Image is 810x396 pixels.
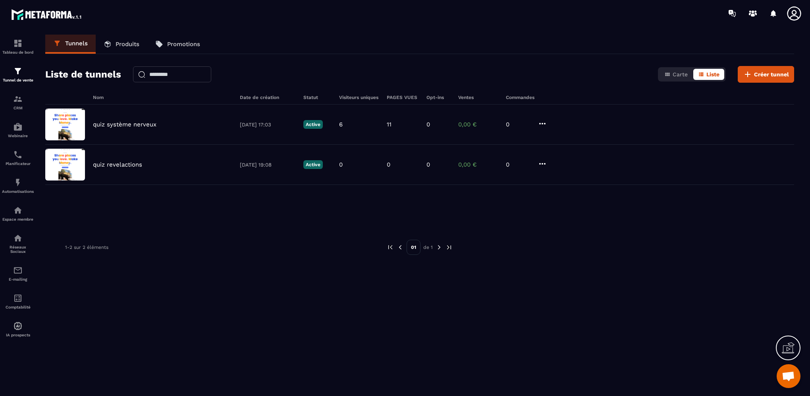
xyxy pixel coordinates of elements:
p: Comptabilité [2,305,34,309]
a: automationsautomationsWebinaire [2,116,34,144]
p: [DATE] 19:08 [240,162,295,168]
img: social-network [13,233,23,243]
a: formationformationTunnel de vente [2,60,34,88]
a: Produits [96,35,147,54]
h6: Commandes [506,95,534,100]
button: Carte [660,69,692,80]
p: quiz système nerveux [93,121,156,128]
a: Tunnels [45,35,96,54]
h6: Statut [303,95,331,100]
img: formation [13,39,23,48]
a: formationformationTableau de bord [2,33,34,60]
img: image [45,109,85,140]
img: logo [11,7,83,21]
p: Planificateur [2,161,34,166]
a: emailemailE-mailing [2,260,34,287]
p: Active [303,160,323,169]
p: de 1 [423,244,433,250]
img: image [45,149,85,181]
p: IA prospects [2,333,34,337]
p: Promotions [167,41,200,48]
a: automationsautomationsEspace membre [2,200,34,227]
img: automations [13,206,23,215]
p: Active [303,120,323,129]
img: prev [387,244,394,251]
button: Liste [693,69,724,80]
p: [DATE] 17:03 [240,122,295,128]
h6: PAGES VUES [387,95,418,100]
p: Automatisations [2,189,34,194]
p: 0 [387,161,390,168]
p: 0,00 € [458,121,498,128]
p: 11 [387,121,391,128]
p: 1-2 sur 2 éléments [65,245,108,250]
h6: Date de création [240,95,295,100]
img: automations [13,178,23,187]
p: 01 [407,240,420,255]
p: 0 [506,121,530,128]
img: automations [13,321,23,331]
a: accountantaccountantComptabilité [2,287,34,315]
p: Tunnel de vente [2,78,34,82]
a: Ouvrir le chat [777,364,800,388]
p: 0 [426,121,430,128]
p: Espace membre [2,217,34,221]
h2: Liste de tunnels [45,66,121,82]
p: 0 [506,161,530,168]
h6: Visiteurs uniques [339,95,379,100]
img: next [445,244,453,251]
p: 0,00 € [458,161,498,168]
span: Créer tunnel [754,70,789,78]
p: E-mailing [2,277,34,281]
a: schedulerschedulerPlanificateur [2,144,34,172]
img: formation [13,66,23,76]
p: CRM [2,106,34,110]
a: automationsautomationsAutomatisations [2,172,34,200]
span: Carte [673,71,688,78]
p: Produits [116,41,139,48]
img: formation [13,94,23,104]
button: Créer tunnel [738,66,794,83]
p: Webinaire [2,134,34,138]
p: 0 [339,161,343,168]
img: accountant [13,293,23,303]
p: quiz revelactions [93,161,142,168]
p: 6 [339,121,343,128]
p: Tunnels [65,40,88,47]
img: automations [13,122,23,132]
p: Tableau de bord [2,50,34,54]
p: Réseaux Sociaux [2,245,34,254]
h6: Nom [93,95,232,100]
a: formationformationCRM [2,88,34,116]
h6: Ventes [458,95,498,100]
img: prev [397,244,404,251]
h6: Opt-ins [426,95,450,100]
a: social-networksocial-networkRéseaux Sociaux [2,227,34,260]
p: 0 [426,161,430,168]
a: Promotions [147,35,208,54]
span: Liste [706,71,719,78]
img: email [13,266,23,275]
img: next [436,244,443,251]
img: scheduler [13,150,23,159]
